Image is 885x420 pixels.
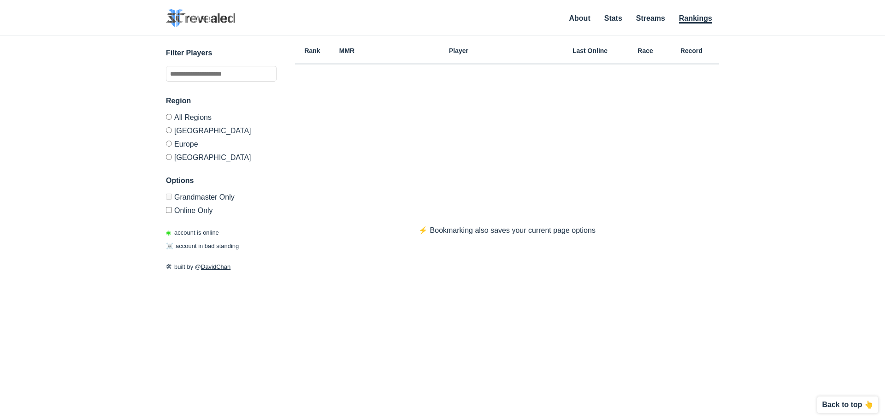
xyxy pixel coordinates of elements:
[627,47,664,54] h6: Race
[166,243,173,249] span: ☠️
[166,194,277,203] label: Only Show accounts currently in Grandmaster
[166,262,277,272] p: built by @
[636,14,665,22] a: Streams
[553,47,627,54] h6: Last Online
[166,150,277,161] label: [GEOGRAPHIC_DATA]
[166,207,172,213] input: Online Only
[201,263,230,270] a: DavidChan
[166,194,172,200] input: Grandmaster Only
[166,242,239,251] p: account in bad standing
[166,175,277,186] h3: Options
[166,141,172,147] input: Europe
[166,9,235,27] img: SC2 Revealed
[166,47,277,59] h3: Filter Players
[166,154,172,160] input: [GEOGRAPHIC_DATA]
[400,225,614,236] p: ⚡️ Bookmarking also saves your current page options
[166,95,277,106] h3: Region
[166,114,277,124] label: All Regions
[166,127,172,133] input: [GEOGRAPHIC_DATA]
[664,47,719,54] h6: Record
[604,14,622,22] a: Stats
[166,124,277,137] label: [GEOGRAPHIC_DATA]
[166,229,171,236] span: ◉
[822,401,873,408] p: Back to top 👆
[330,47,364,54] h6: MMR
[679,14,712,24] a: Rankings
[364,47,553,54] h6: Player
[166,263,172,270] span: 🛠
[166,228,219,237] p: account is online
[569,14,590,22] a: About
[166,137,277,150] label: Europe
[166,114,172,120] input: All Regions
[166,203,277,214] label: Only show accounts currently laddering
[295,47,330,54] h6: Rank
